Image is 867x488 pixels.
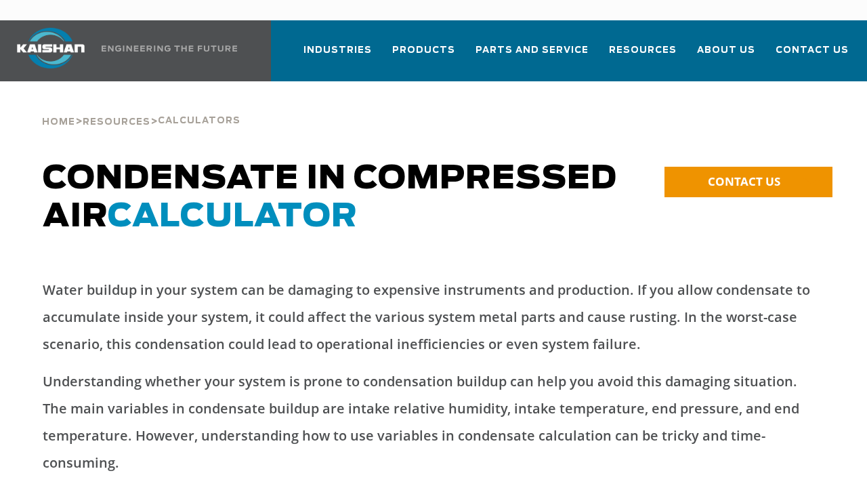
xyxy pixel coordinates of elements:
[475,33,589,79] a: Parts and Service
[697,33,755,79] a: About Us
[108,201,358,233] span: CALCULATOR
[664,167,832,197] a: CONTACT US
[83,118,150,127] span: Resources
[83,115,150,127] a: Resources
[43,368,824,476] p: Understanding whether your system is prone to condensation buildup can help you avoid this damagi...
[392,33,455,79] a: Products
[158,117,240,125] span: Calculators
[303,33,372,79] a: Industries
[43,277,824,358] p: Water buildup in your system can be damaging to expensive instruments and production. If you allo...
[776,43,849,58] span: Contact Us
[392,43,455,58] span: Products
[609,43,677,58] span: Resources
[697,43,755,58] span: About Us
[102,45,237,52] img: Engineering the future
[475,43,589,58] span: Parts and Service
[43,163,617,233] span: Condensate in Compressed Air
[42,81,240,133] div: > >
[42,115,75,127] a: Home
[776,33,849,79] a: Contact Us
[609,33,677,79] a: Resources
[708,174,780,189] span: CONTACT US
[42,118,75,127] span: Home
[303,43,372,58] span: Industries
